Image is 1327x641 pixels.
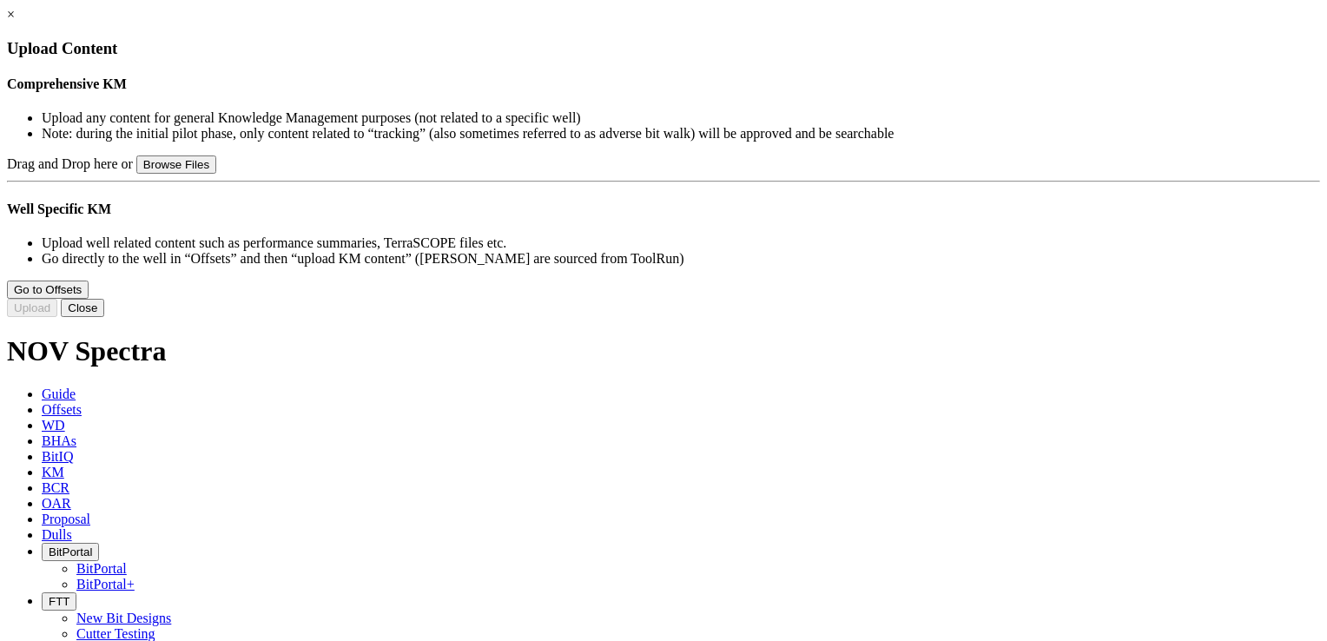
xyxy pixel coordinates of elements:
[76,611,171,625] a: New Bit Designs
[42,110,1320,126] li: Upload any content for general Knowledge Management purposes (not related to a specific well)
[42,512,90,526] span: Proposal
[42,387,76,401] span: Guide
[7,281,89,299] button: Go to Offsets
[136,155,216,174] button: Browse Files
[42,496,71,511] span: OAR
[7,76,1320,92] h4: Comprehensive KM
[7,299,57,317] button: Upload
[122,156,133,171] span: or
[42,527,72,542] span: Dulls
[42,418,65,433] span: WD
[42,126,1320,142] li: Note: during the initial pilot phase, only content related to “tracking” (also sometimes referred...
[42,480,69,495] span: BCR
[49,595,69,608] span: FTT
[76,561,127,576] a: BitPortal
[76,577,135,591] a: BitPortal+
[42,449,73,464] span: BitIQ
[42,402,82,417] span: Offsets
[42,235,1320,251] li: Upload well related content such as performance summaries, TerraSCOPE files etc.
[42,433,76,448] span: BHAs
[42,465,64,479] span: KM
[42,251,1320,267] li: Go directly to the well in “Offsets” and then “upload KM content” ([PERSON_NAME] are sourced from...
[7,7,15,22] a: ×
[76,626,155,641] a: Cutter Testing
[49,545,92,558] span: BitPortal
[7,156,118,171] span: Drag and Drop here
[7,335,1320,367] h1: NOV Spectra
[61,299,104,317] button: Close
[7,39,117,57] span: Upload Content
[7,202,1320,217] h4: Well Specific KM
